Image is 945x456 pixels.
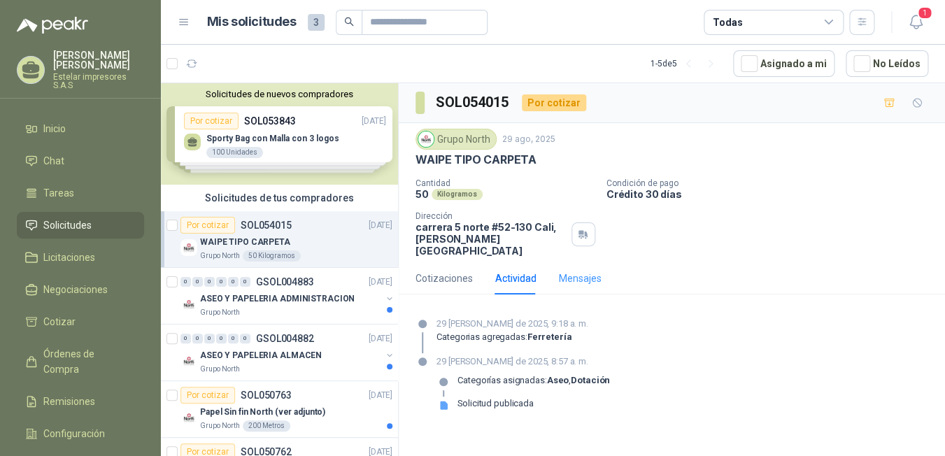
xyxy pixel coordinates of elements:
[180,217,235,234] div: Por cotizar
[344,17,354,27] span: search
[606,188,939,200] p: Crédito 30 días
[17,212,144,238] a: Solicitudes
[43,121,66,136] span: Inicio
[161,185,398,211] div: Solicitudes de tus compradores
[43,282,108,297] span: Negociaciones
[17,17,88,34] img: Logo peakr
[204,277,215,287] div: 0
[43,346,131,377] span: Órdenes de Compra
[240,334,250,343] div: 0
[166,89,392,99] button: Solicitudes de nuevos compradores
[161,83,398,185] div: Solicitudes de nuevos compradoresPor cotizarSOL053843[DATE] Sporty Bag con Malla con 3 logos100 U...
[17,276,144,303] a: Negociaciones
[43,426,105,441] span: Configuración
[559,271,602,286] div: Mensajes
[43,218,92,233] span: Solicitudes
[161,211,398,268] a: Por cotizarSOL054015[DATE] Company LogoWAIPE TIPO CARPETAGrupo North50 Kilogramos
[228,334,239,343] div: 0
[713,15,742,30] div: Todas
[43,185,74,201] span: Tareas
[192,334,203,343] div: 0
[180,387,235,404] div: Por cotizar
[17,308,144,335] a: Cotizar
[17,420,144,447] a: Configuración
[436,317,588,331] p: 29 [PERSON_NAME] de 2025, 9:18 a. m.
[17,115,144,142] a: Inicio
[180,334,191,343] div: 0
[436,332,588,343] p: Categorias agregadas:
[180,273,395,318] a: 0 0 0 0 0 0 GSOL004883[DATE] Company LogoASEO Y PAPELERIA ADMINISTRACIONGrupo North
[216,334,227,343] div: 0
[369,332,392,345] p: [DATE]
[216,277,227,287] div: 0
[180,352,197,369] img: Company Logo
[200,364,240,375] p: Grupo North
[161,381,398,438] a: Por cotizarSOL050763[DATE] Company LogoPapel Sin fin North (ver adjunto)Grupo North200 Metros
[436,355,610,369] p: 29 [PERSON_NAME] de 2025, 8:57 a. m.
[200,420,240,432] p: Grupo North
[733,50,834,77] button: Asignado a mi
[369,389,392,402] p: [DATE]
[228,277,239,287] div: 0
[495,271,537,286] div: Actividad
[243,250,301,262] div: 50 Kilogramos
[180,330,395,375] a: 0 0 0 0 0 0 GSOL004882[DATE] Company LogoASEO Y PAPELERIA ALMACENGrupo North
[308,14,325,31] span: 3
[17,180,144,206] a: Tareas
[415,129,497,150] div: Grupo North
[432,189,483,200] div: Kilogramos
[204,334,215,343] div: 0
[415,188,429,200] p: 50
[415,152,537,167] p: WAIPE TIPO CARPETA
[240,277,250,287] div: 0
[256,334,314,343] p: GSOL004882
[241,220,292,230] p: SOL054015
[241,390,292,400] p: SOL050763
[200,250,240,262] p: Grupo North
[200,349,322,362] p: ASEO Y PAPELERIA ALMACEN
[43,153,64,169] span: Chat
[369,219,392,232] p: [DATE]
[192,277,203,287] div: 0
[527,332,571,342] strong: Ferretería
[180,277,191,287] div: 0
[53,50,144,70] p: [PERSON_NAME] [PERSON_NAME]
[43,314,76,329] span: Cotizar
[846,50,928,77] button: No Leídos
[415,211,566,221] p: Dirección
[17,244,144,271] a: Licitaciones
[606,178,939,188] p: Condición de pago
[415,271,473,286] div: Cotizaciones
[17,388,144,415] a: Remisiones
[651,52,722,75] div: 1 - 5 de 5
[903,10,928,35] button: 1
[17,148,144,174] a: Chat
[207,12,297,32] h1: Mis solicitudes
[256,277,314,287] p: GSOL004883
[436,92,511,113] h3: SOL054015
[418,131,434,147] img: Company Logo
[369,276,392,289] p: [DATE]
[546,375,569,385] strong: Aseo
[180,296,197,313] img: Company Logo
[243,420,290,432] div: 200 Metros
[522,94,586,111] div: Por cotizar
[200,236,290,249] p: WAIPE TIPO CARPETA
[180,239,197,256] img: Company Logo
[457,375,610,386] p: Categorías asignadas: ,
[415,221,566,257] p: carrera 5 norte #52-130 Cali , [PERSON_NAME][GEOGRAPHIC_DATA]
[200,292,355,306] p: ASEO Y PAPELERIA ADMINISTRACION
[200,307,240,318] p: Grupo North
[571,375,610,385] strong: Dotación
[917,6,932,20] span: 1
[53,73,144,90] p: Estelar impresores S.A.S
[43,250,95,265] span: Licitaciones
[43,394,95,409] span: Remisiones
[457,398,534,409] div: Solicitud publicada
[180,409,197,426] img: Company Logo
[200,406,325,419] p: Papel Sin fin North (ver adjunto)
[17,341,144,383] a: Órdenes de Compra
[502,133,555,146] p: 29 ago, 2025
[415,178,595,188] p: Cantidad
